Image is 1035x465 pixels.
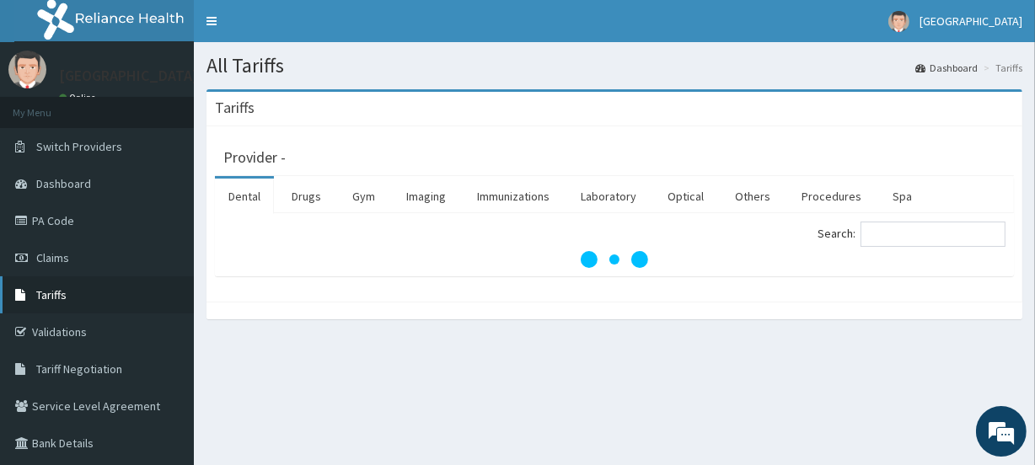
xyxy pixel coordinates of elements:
a: Online [59,92,99,104]
p: [GEOGRAPHIC_DATA] [59,68,198,83]
span: Tariff Negotiation [36,361,122,377]
li: Tariffs [979,61,1022,75]
h3: Tariffs [215,100,255,115]
a: Spa [879,179,925,214]
a: Laboratory [567,179,650,214]
span: Switch Providers [36,139,122,154]
a: Imaging [393,179,459,214]
svg: audio-loading [581,226,648,293]
a: Drugs [278,179,335,214]
a: Immunizations [464,179,563,214]
span: Claims [36,250,69,265]
a: Others [721,179,784,214]
img: User Image [888,11,909,32]
span: Tariffs [36,287,67,302]
span: [GEOGRAPHIC_DATA] [920,13,1022,29]
a: Dental [215,179,274,214]
input: Search: [861,222,1006,247]
h3: Provider - [223,150,286,165]
span: Dashboard [36,176,91,191]
a: Procedures [788,179,875,214]
h1: All Tariffs [206,55,1022,77]
img: User Image [8,51,46,88]
a: Optical [654,179,717,214]
label: Search: [818,222,1006,247]
a: Gym [339,179,389,214]
a: Dashboard [915,61,978,75]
